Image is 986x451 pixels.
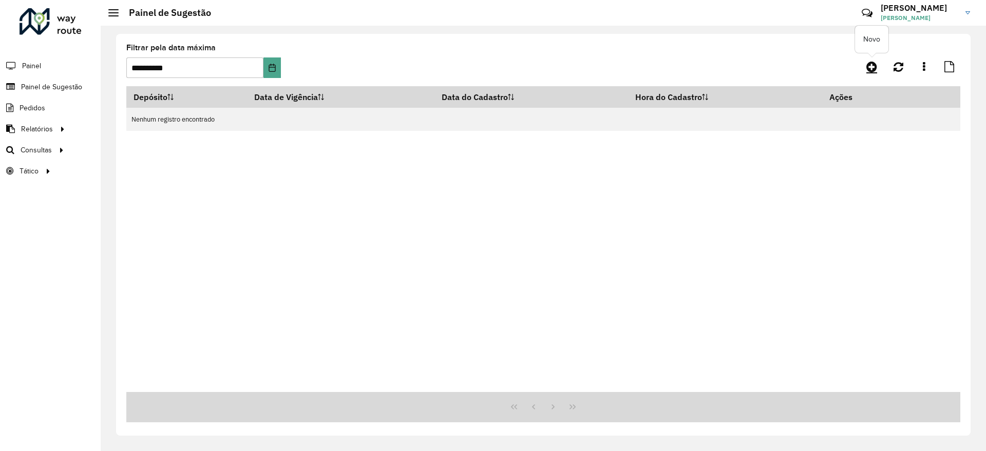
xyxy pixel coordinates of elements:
[855,26,888,53] div: Novo
[126,42,216,54] label: Filtrar pela data máxima
[881,3,958,13] h3: [PERSON_NAME]
[881,13,958,23] span: [PERSON_NAME]
[822,86,884,108] th: Ações
[856,2,878,24] a: Contato Rápido
[20,103,45,113] span: Pedidos
[248,86,435,108] th: Data de Vigência
[263,57,280,78] button: Choose Date
[435,86,628,108] th: Data do Cadastro
[119,7,211,18] h2: Painel de Sugestão
[21,124,53,134] span: Relatórios
[20,166,39,177] span: Tático
[126,108,960,131] td: Nenhum registro encontrado
[22,61,41,71] span: Painel
[126,86,248,108] th: Depósito
[21,82,82,92] span: Painel de Sugestão
[21,145,52,155] span: Consultas
[628,86,823,108] th: Hora do Cadastro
